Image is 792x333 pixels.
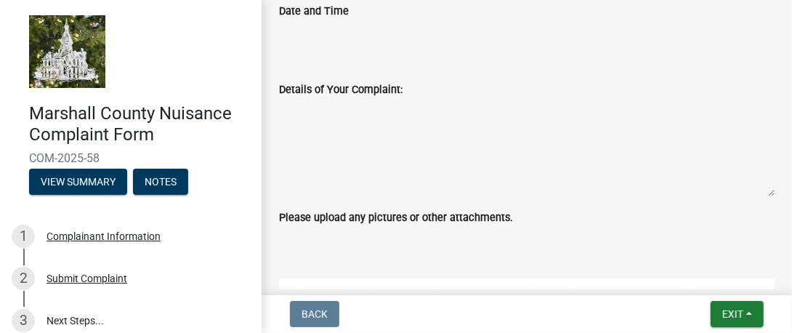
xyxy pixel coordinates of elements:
label: Details of Your Complaint: [279,85,403,95]
div: 1 [12,225,35,248]
button: View Summary [29,169,127,195]
wm-modal-confirm: Notes [133,177,188,188]
label: Please upload any pictures or other attachments. [279,213,513,223]
span: Back [302,308,328,320]
img: Marshall County, Iowa [29,15,105,88]
div: 2 [12,267,35,290]
div: Complainant Information [47,231,161,241]
span: COM-2025-58 [29,151,233,165]
div: Submit Complaint [47,273,127,284]
button: Exit [711,301,764,327]
wm-modal-confirm: Summary [29,177,127,188]
button: Notes [133,169,188,195]
button: Back [290,301,339,327]
h4: Marshall County Nuisance Complaint Form [29,103,250,145]
span: Exit [722,308,743,320]
div: 3 [12,309,35,332]
label: Date and Time [279,7,349,17]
